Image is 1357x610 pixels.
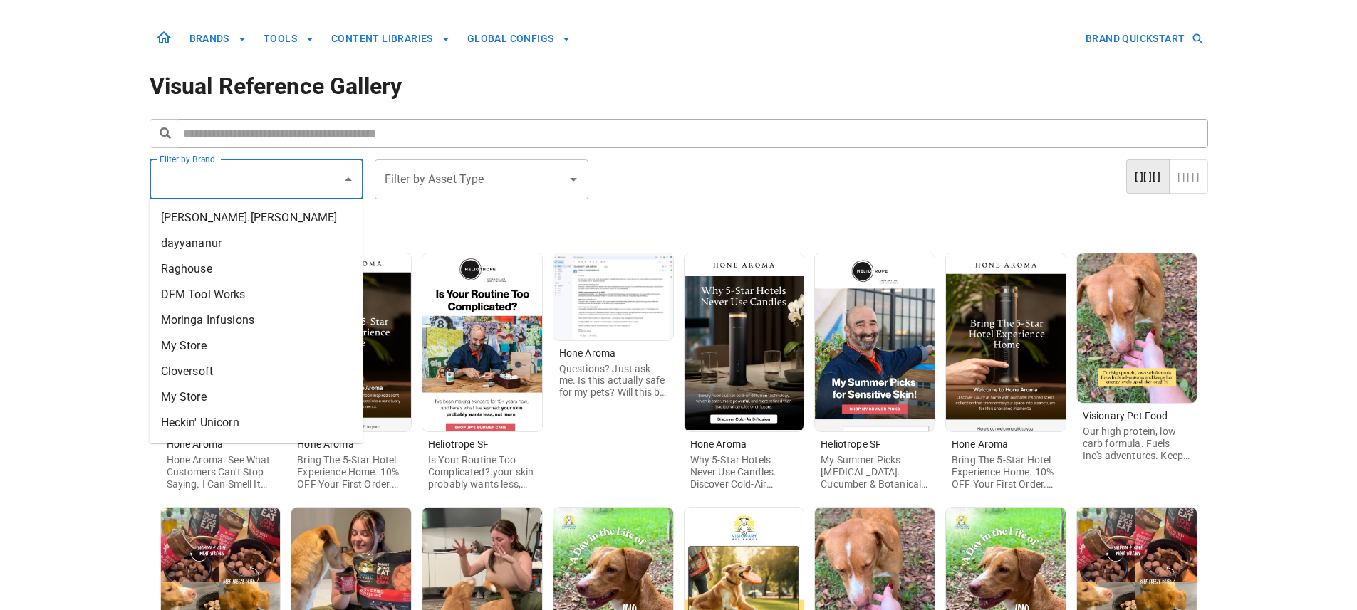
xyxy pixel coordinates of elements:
[150,231,363,256] li: dayyananur
[150,384,363,410] li: My Store
[150,256,363,282] li: Raghouse
[150,205,363,231] li: [PERSON_NAME].[PERSON_NAME]
[184,26,252,52] button: BRANDS
[952,454,1057,561] span: Bring The 5-Star Hotel Experience Home. 10% OFF Your First Order. Use code: WELCOME10 at checkout...
[821,438,881,450] span: Heliotrope SF
[690,438,747,450] span: Hone Aroma
[1077,253,1197,403] img: Image
[150,410,363,436] li: Heckin' Unicorn
[297,438,354,450] span: Hone Aroma
[685,253,804,431] img: Image
[563,169,583,189] button: Open
[428,438,489,450] span: Heliotrope SF
[422,253,542,431] img: Image
[160,153,215,165] label: Filter by Brand
[150,69,1208,103] h1: Visual Reference Gallery
[326,26,456,52] button: CONTENT LIBRARIES
[1126,159,1207,194] div: layout toggle
[167,438,224,450] span: Hone Aroma
[1080,26,1207,52] button: BRAND QUICKSTART
[1169,159,1208,194] button: masonry layout
[559,363,667,494] span: Questions? Just ask me. Is this actually safe for my pets? Will this be too overpowering for my H...
[1083,410,1168,421] span: Visionary Pet Food
[150,333,363,359] li: My Store
[258,26,320,52] button: TOOLS
[952,438,1009,450] span: Hone Aroma
[462,26,577,52] button: GLOBAL CONFIGS
[150,282,363,307] li: DFM Tool Works
[553,253,673,340] img: Image
[1126,159,1170,194] button: card layout
[815,253,935,431] img: Image
[150,436,363,461] li: Sonoma Apothecary
[338,169,358,189] button: Close
[559,347,616,359] span: Hone Aroma
[150,359,363,384] li: Cloversoft
[1083,426,1190,485] span: Our high protein, low carb formula. Fuels Ino's adventures. Keeps her energy levels up all day long.
[297,454,400,537] span: Bring The 5-Star Hotel Experience Home. 10% OFF Your First Order. Superior Scent Experience. Fami...
[946,253,1066,431] img: Image
[150,307,363,333] li: Moringa Infusions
